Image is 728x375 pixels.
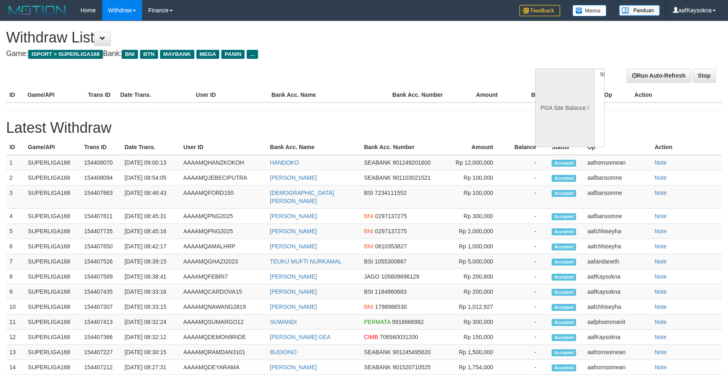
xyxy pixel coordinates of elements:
[140,50,158,59] span: BTN
[451,330,505,345] td: Rp 150,000
[180,170,267,185] td: AAAAMQJEBECIPUTRA
[24,315,81,330] td: SUPERLIGA168
[24,330,81,345] td: SUPERLIGA168
[180,185,267,209] td: AAAAMQFORD150
[270,174,317,181] a: [PERSON_NAME]
[451,315,505,330] td: Rp 300,000
[552,289,576,296] span: Accepted
[535,69,594,147] div: PGA Site Balance /
[548,140,584,155] th: Status
[655,364,667,371] a: Note
[375,258,407,265] span: 1055300867
[81,315,121,330] td: 154407413
[6,29,477,46] h1: Withdraw List
[655,288,667,295] a: Note
[505,315,549,330] td: -
[364,228,373,234] span: BNI
[572,5,607,16] img: Button%20Memo.svg
[6,254,24,269] td: 7
[6,299,24,315] td: 10
[655,319,667,325] a: Note
[552,349,576,356] span: Accepted
[655,213,667,219] a: Note
[584,315,651,330] td: aafphoenmanit
[81,299,121,315] td: 154407307
[180,360,267,375] td: AAAAMQDEYARAMA
[392,159,430,166] span: 901249201600
[81,269,121,284] td: 154407589
[584,254,651,269] td: aafandaneth
[6,269,24,284] td: 8
[270,258,342,265] a: TEUKU MUFTI NURKAMAL
[655,273,667,280] a: Note
[505,269,549,284] td: -
[121,345,180,360] td: [DATE] 08:30:15
[364,364,391,371] span: SEABANK
[81,140,121,155] th: Trans ID
[651,140,722,155] th: Action
[361,140,451,155] th: Bank Acc. Number
[364,243,373,250] span: BNI
[6,209,24,224] td: 4
[28,50,103,59] span: ISPORT > SUPERLIGA168
[584,299,651,315] td: aafchhiseyha
[364,174,391,181] span: SEABANK
[6,360,24,375] td: 14
[364,319,390,325] span: PERMATA
[451,140,505,155] th: Amount
[584,284,651,299] td: aafKaysokna
[364,213,373,219] span: BNI
[451,254,505,269] td: Rp 5,000,000
[505,170,549,185] td: -
[519,5,560,16] img: Feedback.jpg
[193,87,268,103] th: User ID
[552,213,576,220] span: Accepted
[584,269,651,284] td: aafKaysokna
[375,213,407,219] span: 0297137275
[121,269,180,284] td: [DATE] 08:38:41
[180,269,267,284] td: AAAAMQFEBRI7
[121,224,180,239] td: [DATE] 08:45:16
[451,345,505,360] td: Rp 1,500,000
[121,239,180,254] td: [DATE] 08:42:17
[24,299,81,315] td: SUPERLIGA168
[584,239,651,254] td: aafchhiseyha
[6,87,24,103] th: ID
[389,87,450,103] th: Bank Acc. Number
[81,254,121,269] td: 154407526
[552,259,576,266] span: Accepted
[121,360,180,375] td: [DATE] 08:27:31
[24,140,81,155] th: Game/API
[584,345,651,360] td: aafromsomean
[584,224,651,239] td: aafchhiseyha
[24,345,81,360] td: SUPERLIGA168
[24,269,81,284] td: SUPERLIGA168
[6,50,477,58] h4: Game: Bank:
[655,243,667,250] a: Note
[270,304,317,310] a: [PERSON_NAME]
[6,4,68,16] img: MOTION_logo.png
[627,69,691,83] a: Run Auto-Refresh
[6,120,722,136] h1: Latest Withdraw
[375,243,407,250] span: 0610353827
[121,140,180,155] th: Date Trans.
[180,155,267,170] td: AAAAMQHANZKOKOH
[24,155,81,170] td: SUPERLIGA168
[180,284,267,299] td: AAAAMQCARDOVA15
[180,299,267,315] td: AAAAMQNAWANG2819
[375,288,407,295] span: 1184860683
[552,274,576,281] span: Accepted
[380,334,418,340] span: 706560031200
[180,224,267,239] td: AAAAMQPNG2025
[655,304,667,310] a: Note
[552,243,576,250] span: Accepted
[221,50,245,59] span: PANIN
[364,349,391,355] span: SEABANK
[655,258,667,265] a: Note
[81,209,121,224] td: 154407811
[364,304,373,310] span: BNI
[268,87,389,103] th: Bank Acc. Name
[552,364,576,371] span: Accepted
[655,349,667,355] a: Note
[601,87,631,103] th: Op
